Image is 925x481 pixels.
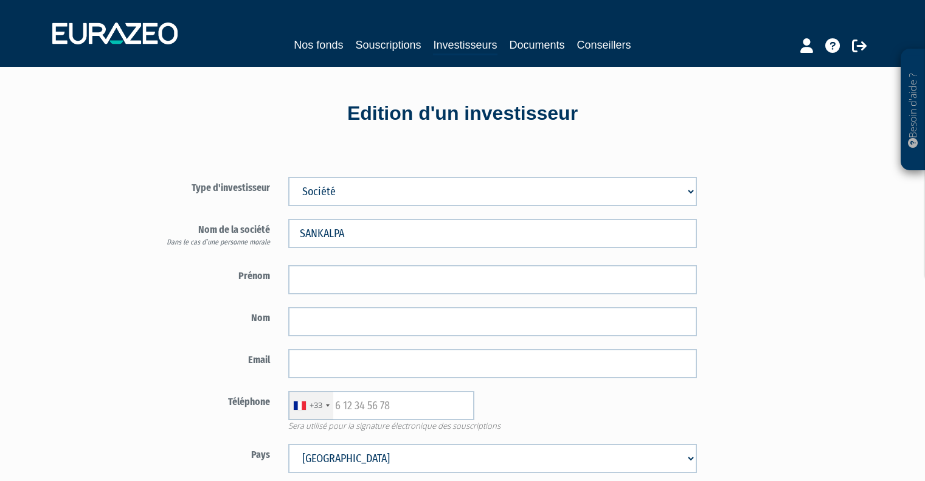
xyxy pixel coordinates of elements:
a: Nos fonds [294,36,343,54]
input: 6 12 34 56 78 [288,391,474,420]
div: Dans le cas d’une personne morale [147,237,271,247]
label: Nom de la société [137,219,280,247]
label: Email [137,349,280,367]
p: Besoin d'aide ? [906,55,920,165]
a: Investisseurs [433,36,497,55]
div: France: +33 [289,392,333,420]
label: Téléphone [137,391,280,409]
label: Nom [137,307,280,325]
span: Sera utilisé pour la signature électronique des souscriptions [279,420,706,432]
div: +33 [310,400,322,411]
div: Edition d'un investisseur [116,100,809,128]
a: Souscriptions [355,36,421,54]
a: Documents [510,36,565,54]
img: 1732889491-logotype_eurazeo_blanc_rvb.png [52,22,178,44]
label: Prénom [137,265,280,283]
label: Type d'investisseur [137,177,280,195]
label: Pays [137,444,280,462]
a: Conseillers [577,36,631,54]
